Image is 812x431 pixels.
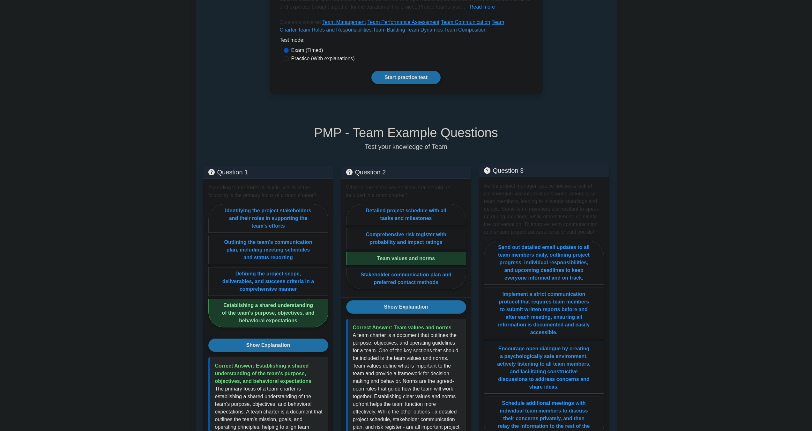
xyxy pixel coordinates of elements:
button: Read more [470,3,495,11]
label: Practice (With explanations) [291,55,355,62]
label: Team values and norms [346,252,466,265]
h5: PMP - Team Example Questions [203,125,609,140]
label: Detailed project schedule with all tasks and milestones [346,204,466,225]
label: Establishing a shared understanding of the team's purpose, objectives, and behavioral expectations [208,299,328,327]
label: Exam (Timed) [291,47,323,54]
h5: Question 2 [346,168,466,176]
a: Team Roles and Responsibilities [298,27,371,33]
h5: Question 1 [208,168,328,176]
a: Team Dynamics [406,27,443,33]
label: Identifying the project stakeholders and their roles in supporting the team's efforts [208,204,328,233]
a: Start practice test [371,71,441,84]
a: Team Building [373,27,405,33]
a: Team Composition [444,27,487,33]
p: As the project manager, you've noticed a lack of collaboration and information sharing among your... [484,182,604,236]
p: What is one of the key sections that should be included in a team charter? [346,184,466,199]
p: According to the PMBOK Guide, which of the following is the primary focus of a team charter? [208,184,328,199]
button: Show Explanation [208,339,328,352]
button: Show Explanation [346,300,466,314]
span: Correct Answer: Establishing a shared understanding of the team's purpose, objectives, and behavi... [215,363,311,384]
div: Test mode: [280,36,533,47]
label: Stakeholder communication plan and preferred contact methods [346,268,466,289]
p: Concepts covered: , , , , , , , [280,18,533,36]
a: Team Performance Assessment [367,19,439,25]
label: Defining the project scope, deliverables, and success criteria in a comprehensive manner [208,267,328,296]
p: Test your knowledge of Team [203,143,609,150]
label: Outlining the team's communication plan, including meeting schedules and status reporting [208,236,328,264]
label: Implement a strict communication protocol that requires team members to submit written reports be... [484,288,604,339]
label: Comprehensive risk register with probability and impact ratings [346,228,466,249]
label: Send out detailed email updates to all team members daily, outlining project progress, individual... [484,241,604,285]
h5: Question 3 [484,167,604,174]
label: Encourage open dialogue by creating a psychologically safe environment, actively listening to all... [484,342,604,394]
a: Team Management [322,19,366,25]
span: Correct Answer: Team values and norms [353,325,451,330]
a: Team Communication [441,19,490,25]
